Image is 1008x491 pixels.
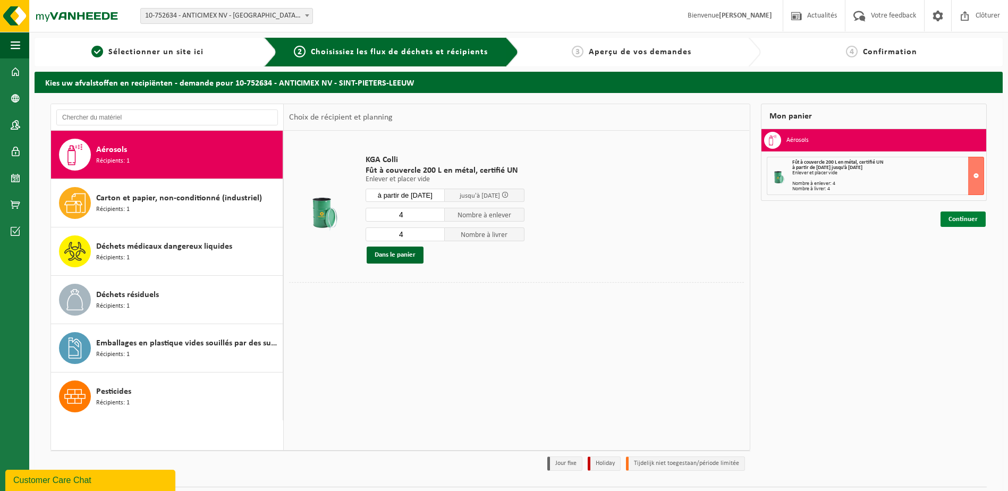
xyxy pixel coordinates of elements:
span: Déchets résiduels [96,289,159,301]
span: 10-752634 - ANTICIMEX NV - SINT-PIETERS-LEEUW [140,8,313,24]
span: KGA Colli [366,155,524,165]
button: Déchets résiduels Récipients: 1 [51,276,283,324]
span: jusqu'à [DATE] [460,192,500,199]
button: Dans le panier [367,247,423,264]
input: Chercher du matériel [56,109,278,125]
span: 2 [294,46,306,57]
h3: Aérosols [786,132,809,149]
span: Fût à couvercle 200 L en métal, certifié UN [792,159,884,165]
span: Récipients: 1 [96,253,130,263]
iframe: chat widget [5,468,177,491]
button: Pesticides Récipients: 1 [51,373,283,420]
button: Aérosols Récipients: 1 [51,131,283,179]
span: Confirmation [863,48,917,56]
span: Récipients: 1 [96,350,130,360]
input: Sélectionnez date [366,189,445,202]
span: Déchets médicaux dangereux liquides [96,240,232,253]
div: Choix de récipient et planning [284,104,398,131]
span: Emballages en plastique vides souillés par des substances dangereuses [96,337,280,350]
button: Déchets médicaux dangereux liquides Récipients: 1 [51,227,283,276]
li: Holiday [588,456,621,471]
strong: à partir de [DATE] jusqu'à [DATE] [792,165,862,171]
span: Carton et papier, non-conditionné (industriel) [96,192,262,205]
span: Récipients: 1 [96,156,130,166]
h2: Kies uw afvalstoffen en recipiënten - demande pour 10-752634 - ANTICIMEX NV - SINT-PIETERS-LEEUW [35,72,1003,92]
span: Pesticides [96,385,131,398]
strong: [PERSON_NAME] [719,12,772,20]
span: Choisissiez les flux de déchets et récipients [311,48,488,56]
li: Tijdelijk niet toegestaan/période limitée [626,456,745,471]
span: 4 [846,46,858,57]
span: Récipients: 1 [96,205,130,215]
button: Emballages en plastique vides souillés par des substances dangereuses Récipients: 1 [51,324,283,373]
span: 1 [91,46,103,57]
span: Nombre à enlever [445,208,524,222]
span: Nombre à livrer [445,227,524,241]
span: Aperçu de vos demandes [589,48,691,56]
div: Nombre à enlever: 4 [792,181,984,187]
span: 3 [572,46,583,57]
button: Carton et papier, non-conditionné (industriel) Récipients: 1 [51,179,283,227]
span: Récipients: 1 [96,301,130,311]
span: Aérosols [96,143,127,156]
p: Enlever et placer vide [366,176,524,183]
li: Jour fixe [547,456,582,471]
span: 10-752634 - ANTICIMEX NV - SINT-PIETERS-LEEUW [141,9,312,23]
span: Sélectionner un site ici [108,48,204,56]
span: Fût à couvercle 200 L en métal, certifié UN [366,165,524,176]
a: Continuer [941,211,986,227]
a: 1Sélectionner un site ici [40,46,256,58]
div: Enlever et placer vide [792,171,984,176]
div: Nombre à livrer: 4 [792,187,984,192]
span: Récipients: 1 [96,398,130,408]
div: Mon panier [761,104,987,129]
